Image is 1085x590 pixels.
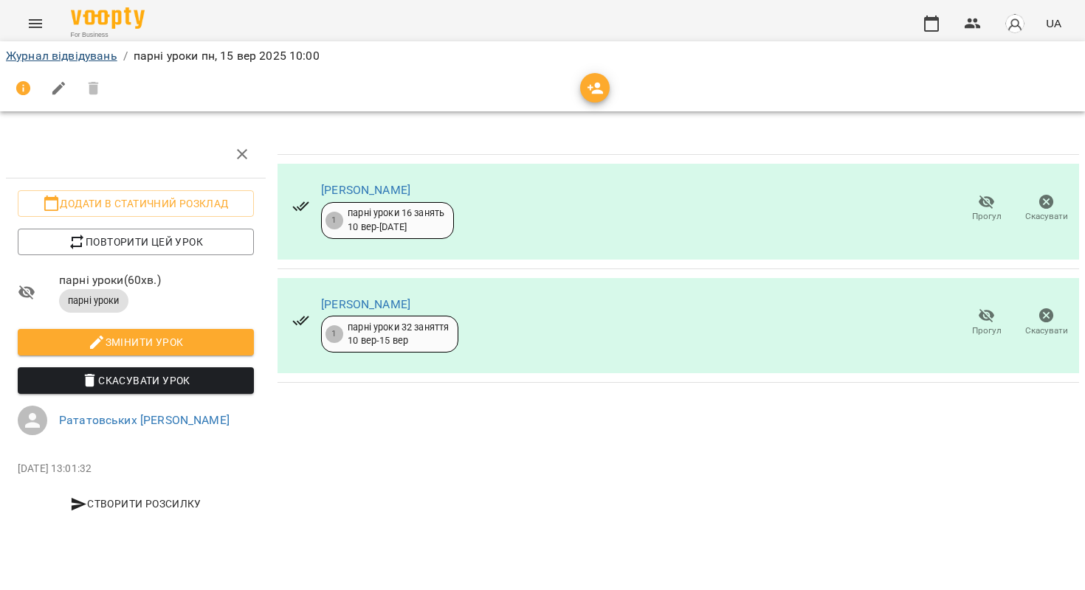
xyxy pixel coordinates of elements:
[59,294,128,308] span: парні уроки
[1016,302,1076,343] button: Скасувати
[30,233,242,251] span: Повторити цей урок
[18,367,254,394] button: Скасувати Урок
[957,302,1016,343] button: Прогул
[18,490,254,517] button: Створити розсилку
[348,321,449,348] div: парні уроки 32 заняття 10 вер - 15 вер
[1025,210,1068,223] span: Скасувати
[325,325,343,343] div: 1
[957,188,1016,229] button: Прогул
[1005,13,1025,34] img: avatar_s.png
[1016,188,1076,229] button: Скасувати
[59,413,230,427] a: Рататовських [PERSON_NAME]
[30,195,242,212] span: Додати в статичний розклад
[18,462,254,476] p: [DATE] 13:01:32
[71,7,145,29] img: Voopty Logo
[24,495,248,513] span: Створити розсилку
[1040,10,1067,37] button: UA
[71,30,145,40] span: For Business
[18,6,53,41] button: Menu
[972,324,1002,337] span: Прогул
[30,372,242,389] span: Скасувати Урок
[18,190,254,217] button: Додати в статичний розклад
[18,229,254,255] button: Повторити цей урок
[123,47,128,65] li: /
[972,210,1002,223] span: Прогул
[18,329,254,355] button: Змінити урок
[6,47,1079,65] nav: breadcrumb
[30,333,242,351] span: Змінити урок
[321,297,410,311] a: [PERSON_NAME]
[1025,324,1068,337] span: Скасувати
[325,212,343,229] div: 1
[6,49,117,63] a: Журнал відвідувань
[134,47,320,65] p: парні уроки пн, 15 вер 2025 10:00
[321,183,410,197] a: [PERSON_NAME]
[59,271,254,289] span: парні уроки ( 60 хв. )
[348,206,444,234] div: парні уроки 16 занять 10 вер - [DATE]
[1046,15,1061,31] span: UA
